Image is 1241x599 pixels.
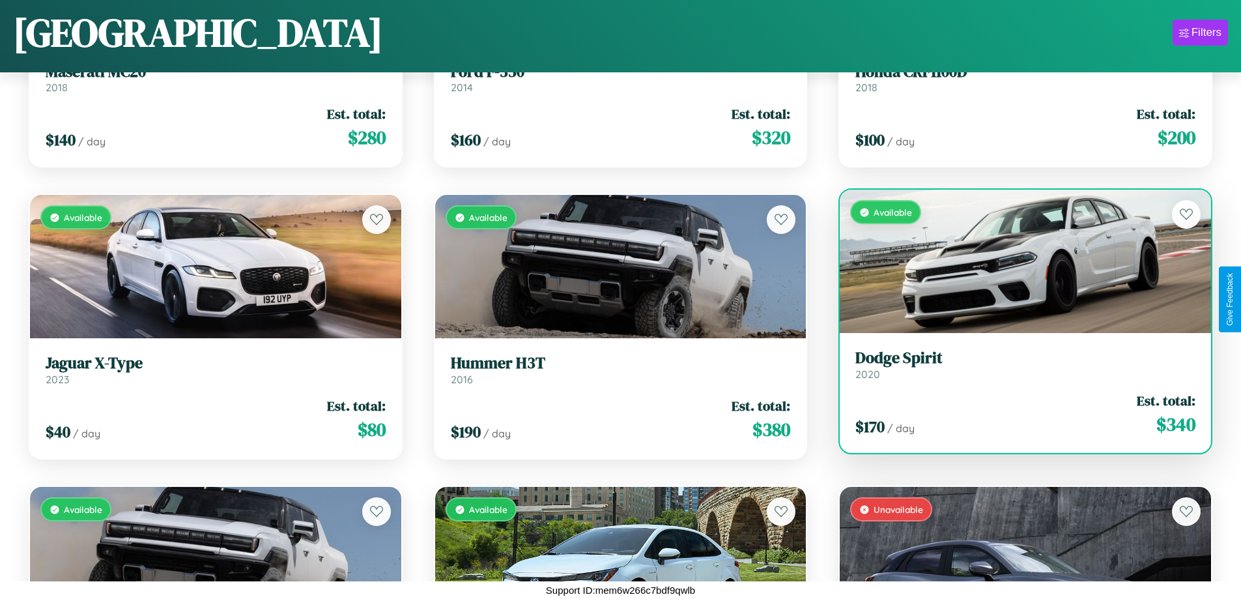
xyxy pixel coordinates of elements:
[874,207,912,218] span: Available
[1158,124,1195,151] span: $ 200
[46,63,386,81] h3: Maserati MC20
[64,212,102,223] span: Available
[469,504,507,515] span: Available
[752,416,790,443] span: $ 380
[752,124,790,151] span: $ 320
[855,63,1195,81] h3: Honda CRF1100D
[348,124,386,151] span: $ 280
[46,373,69,386] span: 2023
[1173,20,1228,46] button: Filters
[1225,273,1234,326] div: Give Feedback
[46,421,70,443] span: $ 40
[46,129,76,151] span: $ 140
[78,135,106,148] span: / day
[855,368,880,381] span: 2020
[469,212,507,223] span: Available
[451,373,473,386] span: 2016
[46,63,386,95] a: Maserati MC202018
[887,422,915,435] span: / day
[358,416,386,443] span: $ 80
[1156,411,1195,437] span: $ 340
[327,396,386,415] span: Est. total:
[874,504,923,515] span: Unavailable
[483,135,511,148] span: / day
[855,81,877,94] span: 2018
[73,427,100,440] span: / day
[855,129,885,151] span: $ 100
[732,104,790,123] span: Est. total:
[451,129,481,151] span: $ 160
[732,396,790,415] span: Est. total:
[546,581,695,599] p: Support ID: mem6w266c7bdf9qwlb
[46,354,386,386] a: Jaguar X-Type2023
[483,427,511,440] span: / day
[46,354,386,373] h3: Jaguar X-Type
[451,63,791,81] h3: Ford F-350
[451,81,473,94] span: 2014
[855,349,1195,381] a: Dodge Spirit2020
[451,354,791,386] a: Hummer H3T2016
[451,63,791,95] a: Ford F-3502014
[451,421,481,443] span: $ 190
[1191,26,1221,39] div: Filters
[1137,391,1195,410] span: Est. total:
[855,416,885,437] span: $ 170
[1137,104,1195,123] span: Est. total:
[327,104,386,123] span: Est. total:
[13,6,383,59] h1: [GEOGRAPHIC_DATA]
[887,135,915,148] span: / day
[64,504,102,515] span: Available
[855,349,1195,368] h3: Dodge Spirit
[46,81,68,94] span: 2018
[855,63,1195,95] a: Honda CRF1100D2018
[451,354,791,373] h3: Hummer H3T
